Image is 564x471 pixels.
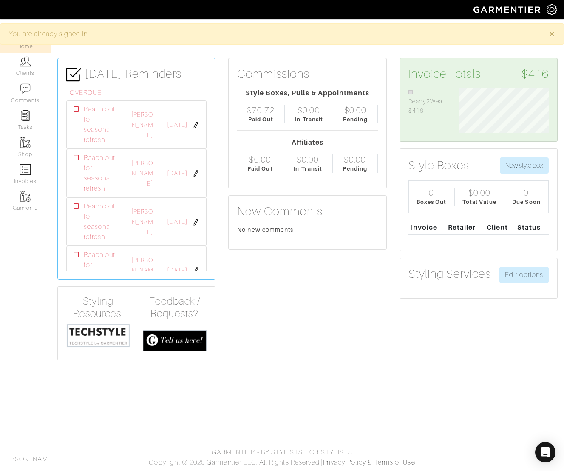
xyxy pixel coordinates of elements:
[343,115,367,123] div: Pending
[521,67,549,81] span: $416
[468,188,490,198] div: $0.00
[167,120,187,130] span: [DATE]
[20,110,31,121] img: reminder-icon-8004d30b9f0a5d33ae49ab947aed9ed385cf756f9e5892f1edd6e32f2345188e.png
[524,188,529,198] div: 0
[167,266,187,275] span: [DATE]
[131,257,153,284] a: [PERSON_NAME]
[249,154,271,165] div: $0.00
[237,204,377,219] h3: New Comments
[237,226,377,234] div: No new comments
[469,2,547,17] img: garmentier-logo-header-white-b43fb05a5012e4ada735d5af1a66efaba907eab6374d6393d1fbf88cb4ef424d.png
[408,220,446,235] th: Invoice
[193,170,199,177] img: pen-cf24a1663064a2ec1b9c1bd2387e9de7a2fa800b781884d57f21acf72779bad2.png
[417,198,446,206] div: Boxes Out
[323,459,415,466] a: Privacy Policy & Terms of Use
[500,157,549,174] button: New style box
[167,217,187,227] span: [DATE]
[344,154,366,165] div: $0.00
[66,67,207,82] h3: [DATE] Reminders
[20,137,31,148] img: garments-icon-b7da505a4dc4fd61783c78ac3ca0ef83fa9d6f193b1c9dc38574b1d14d53ca28.png
[143,330,207,351] img: feedback_requests-3821251ac2bd56c73c230f3229a5b25d6eb027adea667894f41107c140538ee0.png
[9,29,536,39] div: You are already signed in.
[84,201,119,242] span: Reach out for seasonal refresh
[20,164,31,175] img: orders-icon-0abe47150d42831381b5fb84f609e132dff9fe21cb692f30cb5eec754e2cba89.png
[343,165,367,173] div: Pending
[193,219,199,226] img: pen-cf24a1663064a2ec1b9c1bd2387e9de7a2fa800b781884d57f21acf72779bad2.png
[84,250,119,291] span: Reach out for seasonal refresh
[429,188,434,198] div: 0
[446,220,485,235] th: Retailer
[20,83,31,94] img: comment-icon-a0a6a9ef722e966f86d9cbdc48e553b5cf19dbc54f86b18d962a5391bc8f6eb6.png
[549,28,555,40] span: ×
[298,105,320,115] div: $0.00
[131,208,153,235] a: [PERSON_NAME]
[237,67,309,81] h3: Commissions
[293,165,322,173] div: In-Transit
[248,115,273,123] div: Paid Out
[247,165,272,173] div: Paid Out
[512,198,540,206] div: Due Soon
[84,104,119,145] span: Reach out for seasonal refresh
[462,198,496,206] div: Total Value
[408,67,549,81] h3: Invoice Totals
[408,158,470,173] h3: Style Boxes
[247,105,274,115] div: $70.72
[297,154,319,165] div: $0.00
[237,88,377,98] div: Style Boxes, Pulls & Appointments
[167,169,187,178] span: [DATE]
[547,4,557,15] img: gear-icon-white-bd11855cb880d31180b6d7d6211b90ccbf57a29d726f0c71d8c61bd08dd39cc2.png
[20,56,31,67] img: clients-icon-6bae9207a08558b7cb47a8932f037763ab4055f8c8b6bfacd5dc20c3e0201464.png
[149,459,321,466] span: Copyright © 2025 Garmentier LLC. All Rights Reserved.
[193,267,199,274] img: pen-cf24a1663064a2ec1b9c1bd2387e9de7a2fa800b781884d57f21acf72779bad2.png
[131,160,153,187] a: [PERSON_NAME]
[237,137,377,148] div: Affiliates
[408,88,447,116] li: Ready2Wear: $416
[295,115,323,123] div: In-Transit
[408,267,491,281] h3: Styling Services
[84,153,119,194] span: Reach out for seasonal refresh
[344,105,366,115] div: $0.00
[143,295,207,320] h4: Feedback / Requests?
[66,67,81,82] img: check-box-icon-36a4915ff3ba2bd8f6e4f29bc755bb66becd62c870f447fc0dd1365fcfddab58.png
[535,442,555,462] div: Open Intercom Messenger
[66,295,130,320] h4: Styling Resources:
[70,89,207,97] h6: OVERDUE
[20,191,31,202] img: garments-icon-b7da505a4dc4fd61783c78ac3ca0ef83fa9d6f193b1c9dc38574b1d14d53ca28.png
[485,220,516,235] th: Client
[515,220,549,235] th: Status
[131,111,153,138] a: [PERSON_NAME]
[499,267,549,283] a: Edit options
[66,323,130,348] img: techstyle-93310999766a10050dc78ceb7f971a75838126fd19372ce40ba20cdf6a89b94b.png
[193,122,199,128] img: pen-cf24a1663064a2ec1b9c1bd2387e9de7a2fa800b781884d57f21acf72779bad2.png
